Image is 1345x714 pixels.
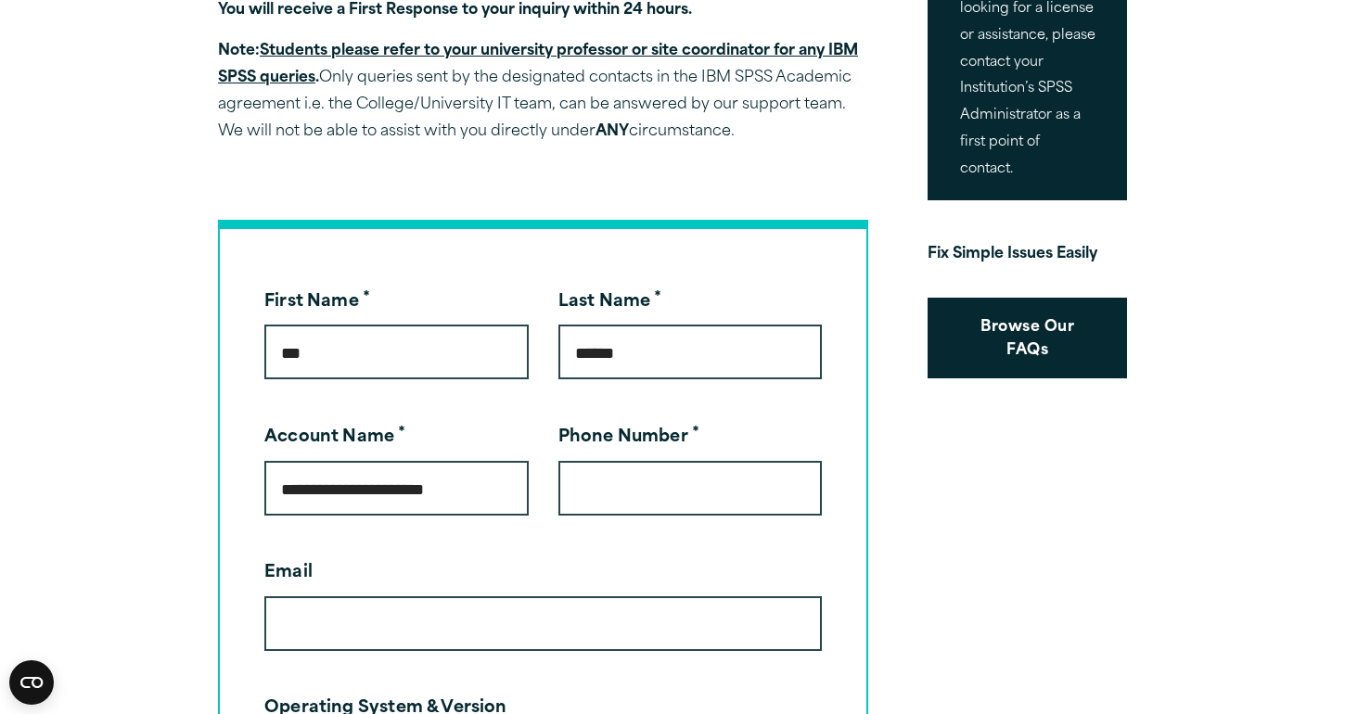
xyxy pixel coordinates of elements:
label: First Name [264,294,370,311]
a: Browse Our FAQs [928,298,1127,378]
strong: ANY [596,124,629,139]
strong: You will receive a First Response to your inquiry within 24 hours. [218,3,692,18]
p: Only queries sent by the designated contacts in the IBM SPSS Academic agreement i.e. the College/... [218,38,868,145]
strong: Note: . [218,44,858,85]
p: Fix Simple Issues Easily [928,241,1127,268]
button: Open CMP widget [9,660,54,705]
u: Students please refer to your university professor or site coordinator for any IBM SPSS queries [218,44,858,85]
label: Phone Number [558,429,699,446]
label: Email [264,565,313,581]
label: Last Name [558,294,662,311]
label: Account Name [264,429,405,446]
